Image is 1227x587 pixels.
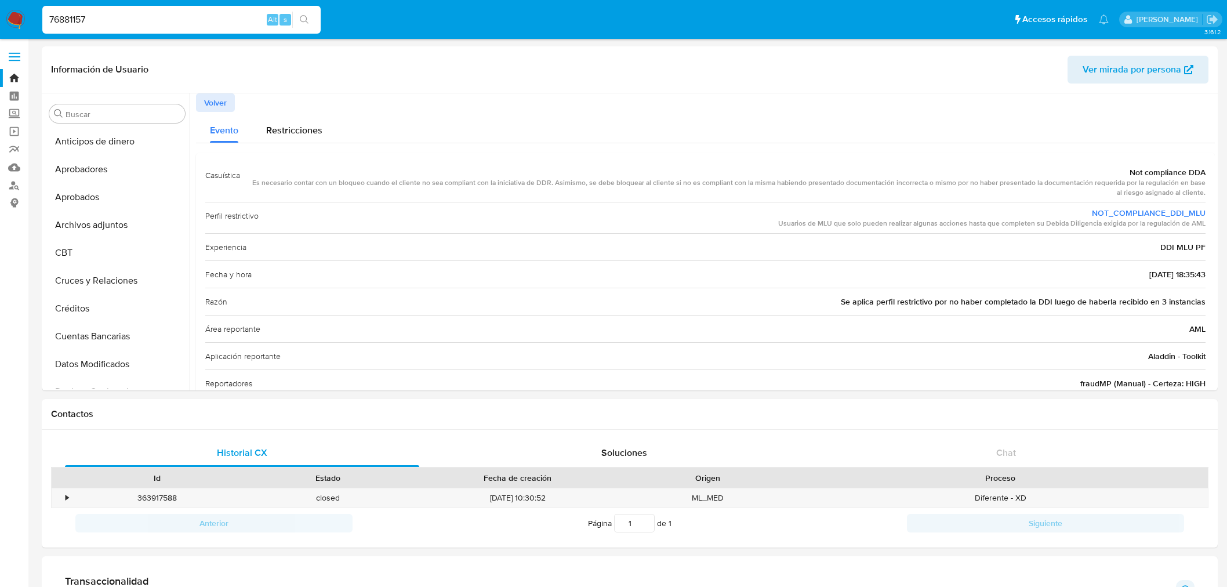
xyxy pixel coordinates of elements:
button: Aprobados [45,183,190,211]
button: CBT [45,239,190,267]
div: Fecha de creación [421,472,614,484]
div: • [66,492,68,503]
a: Notificaciones [1099,15,1109,24]
h1: Contactos [51,408,1208,420]
a: Salir [1206,13,1218,26]
button: Datos Modificados [45,350,190,378]
button: Anterior [75,514,353,532]
div: [DATE] 10:30:52 [413,488,622,508]
span: Historial CX [217,446,267,459]
h1: Información de Usuario [51,64,148,75]
span: Alt [268,14,277,25]
div: Proceso [801,472,1200,484]
button: Cruces y Relaciones [45,267,190,295]
button: Anticipos de dinero [45,128,190,155]
input: Buscar usuario o caso... [42,12,321,27]
span: Accesos rápidos [1022,13,1087,26]
div: Id [80,472,234,484]
span: s [284,14,287,25]
div: Diferente - XD [793,488,1208,508]
button: Créditos [45,295,190,323]
div: Estado [251,472,405,484]
span: Ver mirada por persona [1083,56,1181,84]
button: Siguiente [907,514,1184,532]
button: Archivos adjuntos [45,211,190,239]
div: ML_MED [622,488,793,508]
span: Chat [996,446,1016,459]
button: Aprobadores [45,155,190,183]
div: 363917588 [72,488,242,508]
span: Soluciones [601,446,647,459]
button: Devices Geolocation [45,378,190,406]
input: Buscar [66,109,180,119]
p: gregorio.negri@mercadolibre.com [1137,14,1202,25]
div: Origen [630,472,785,484]
span: 1 [669,517,671,529]
div: closed [242,488,413,508]
button: Ver mirada por persona [1068,56,1208,84]
button: Cuentas Bancarias [45,323,190,350]
button: search-icon [292,12,316,28]
button: Buscar [54,109,63,118]
span: Página de [588,514,671,532]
